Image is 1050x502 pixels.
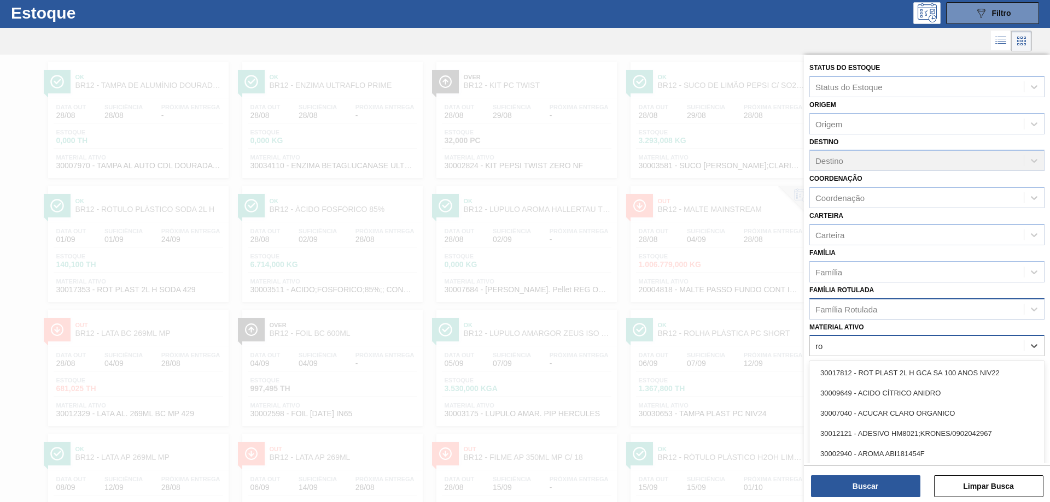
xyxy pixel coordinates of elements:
a: ÍconeOkBR12 - ENZIMA ULTRAFLO PRIMEData out28/08Suficiência28/08Próxima Entrega-Estoque0,000 KGMa... [234,54,428,178]
label: Destino [809,138,838,146]
label: Status do Estoque [809,64,880,72]
div: Pogramando: nenhum usuário selecionado [913,2,941,24]
label: Carteira [809,212,843,220]
div: 30007040 - ACUCAR CLARO ORGANICO [809,403,1045,423]
div: Origem [815,119,842,128]
a: ÍconeOkBR12 - ROLHA PLÁSTICA PC TW SHORTData out30/08Suficiência31/08Próxima Entrega12/09Estoque1... [816,54,1011,178]
span: Filtro [992,9,1011,17]
div: Coordenação [815,193,865,203]
div: Família [815,267,842,276]
div: 30009649 - ACIDO CÍTRICO ANIDRO [809,383,1045,403]
label: Família Rotulada [809,286,874,294]
label: Família [809,249,836,257]
div: 30002940 - AROMA ABI181454F [809,444,1045,464]
div: Carteira [815,230,844,239]
a: ÍconeOverBR12 - KIT PC TWISTData out28/08Suficiência29/08Próxima Entrega-Estoque32,000 PCMaterial... [428,54,622,178]
div: Visão em Lista [991,31,1011,51]
label: Material ativo [809,323,864,331]
a: ÍconeOkBR12 - SUCO DE LIMÃO PEPSI C/ SO2 46KGData out28/08Suficiência29/08Próxima Entrega28/08Est... [622,54,816,178]
div: 30017812 - ROT PLAST 2L H GCA SA 100 ANOS NIV22 [809,363,1045,383]
div: 30012121 - ADESIVO HM8021;KRONES/0902042967 [809,423,1045,444]
a: ÍconeOkBR12 - TAMPA DE ALUMÍNIO DOURADA CANPACK CDLData out28/08Suficiência28/08Próxima Entrega-E... [40,54,234,178]
h1: Estoque [11,7,174,19]
div: Status do Estoque [815,82,883,91]
div: Visão em Cards [1011,31,1032,51]
div: Família Rotulada [815,304,877,314]
label: Origem [809,101,836,109]
button: Filtro [946,2,1039,24]
label: Coordenação [809,175,862,182]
